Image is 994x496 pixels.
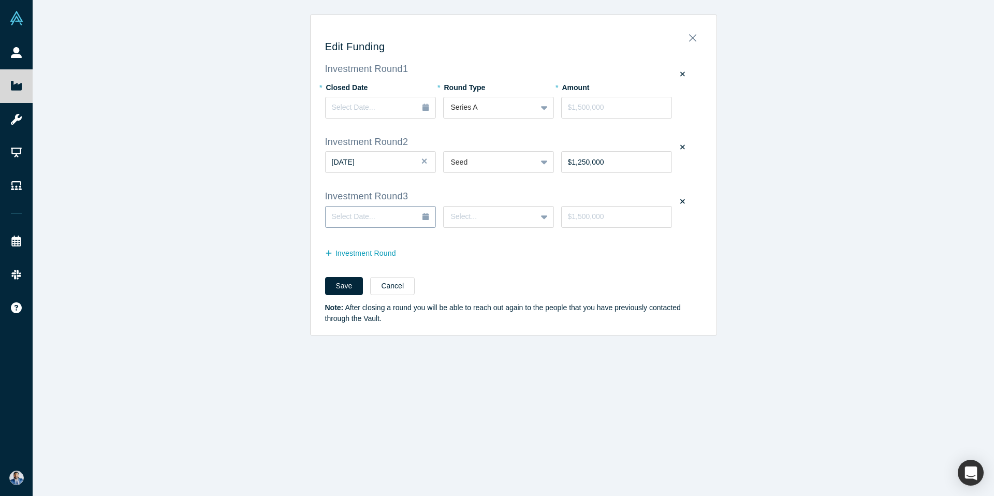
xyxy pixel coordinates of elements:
h3: Investment Round 1 [325,64,702,75]
input: $1,500,000 [561,206,672,228]
button: Save [325,277,363,295]
h3: Edit Funding [325,40,702,53]
label: Round Type [443,79,501,93]
img: Idicula Mathew's Account [9,471,24,485]
button: Close [420,151,436,173]
h3: Investment Round 3 [325,191,702,202]
button: Investment Round [325,244,407,262]
button: Select Date... [325,206,436,228]
button: [DATE] [325,151,436,173]
span: Select Date... [332,212,375,221]
span: [DATE] [332,158,355,166]
span: Select Date... [332,103,375,111]
input: $1,500,000 [561,97,672,119]
strong: Note: [325,303,344,312]
label: Closed Date [325,79,383,93]
input: $1,500,000 [561,151,672,173]
p: After closing a round you will be able to reach out again to the people that you have previously ... [325,302,702,324]
img: Alchemist Vault Logo [9,11,24,25]
h3: Investment Round 2 [325,137,702,148]
button: Close [682,28,704,42]
label: Amount [561,79,619,93]
button: Select Date... [325,97,436,119]
button: Cancel [370,277,415,295]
